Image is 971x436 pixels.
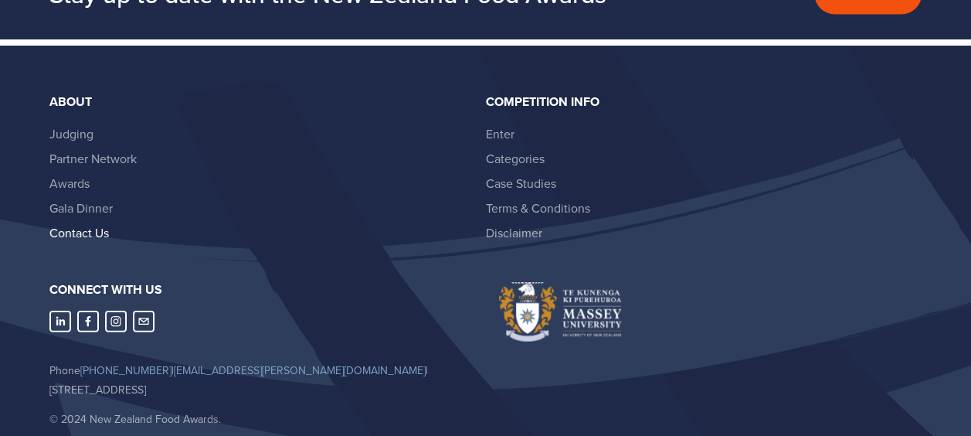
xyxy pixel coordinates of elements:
[486,150,545,167] a: Categories
[486,95,909,109] div: Competition Info
[49,95,473,109] div: About
[49,125,93,142] a: Judging
[486,175,556,192] a: Case Studies
[105,311,127,332] a: Instagram
[49,150,137,167] a: Partner Network
[49,224,109,241] a: Contact Us
[174,363,426,378] a: [EMAIL_ADDRESS][PERSON_NAME][DOMAIN_NAME]
[133,311,154,332] a: nzfoodawards@massey.ac.nz
[80,363,171,378] a: [PHONE_NUMBER]
[49,175,90,192] a: Awards
[49,311,71,332] a: LinkedIn
[486,224,542,241] a: Disclaimer
[49,410,473,429] p: © 2024 New Zealand Food Awards.
[77,311,99,332] a: Abbie Harris
[486,125,514,142] a: Enter
[486,199,590,216] a: Terms & Conditions
[49,199,113,216] a: Gala Dinner
[49,282,473,298] h3: Connect with us
[49,361,473,399] p: Phone | | [STREET_ADDRESS]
